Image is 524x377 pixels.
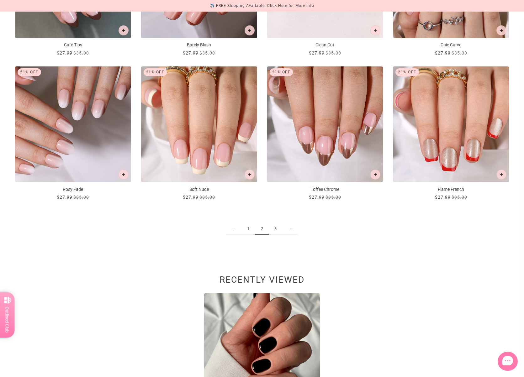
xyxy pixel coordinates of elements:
[267,66,383,201] a: Toffee Chrome
[452,195,467,200] span: $35.00
[370,170,380,180] button: Add to cart
[226,223,242,235] a: ←
[141,42,257,48] p: Barely Blush
[242,223,255,235] a: 1
[57,50,72,55] span: $27.99
[393,66,509,201] a: Flame French
[245,25,255,35] button: Add to cart
[73,195,89,200] span: $35.00
[393,42,509,48] p: Chic Curve
[267,186,383,193] p: Toffee Chrome
[255,223,269,235] span: 2
[15,186,131,193] p: Rosy Fade
[267,42,383,48] p: Clean Cut
[309,195,325,200] span: $27.99
[183,195,198,200] span: $27.99
[119,170,129,180] button: Add to cart
[496,25,506,35] button: Add to cart
[245,170,255,180] button: Add to cart
[270,68,293,76] div: 21% Off
[119,25,129,35] button: Add to cart
[309,50,325,55] span: $27.99
[183,50,198,55] span: $27.99
[452,50,467,55] span: $35.00
[199,195,215,200] span: $35.00
[496,170,506,180] button: Add to cart
[370,25,380,35] button: Add to cart
[435,50,451,55] span: $27.99
[73,50,89,55] span: $35.00
[282,223,298,235] a: →
[57,195,72,200] span: $27.99
[435,195,451,200] span: $27.99
[395,68,419,76] div: 21% Off
[326,195,341,200] span: $35.00
[269,223,282,235] a: 3
[210,3,314,9] div: ✈️ FREE Shipping Available. Click Here for More Info
[141,66,257,201] a: Soft Nude
[393,186,509,193] p: Flame French
[144,68,167,76] div: 21% Off
[15,66,131,201] a: Rosy Fade
[15,278,509,285] h2: Recently viewed
[18,68,41,76] div: 21% Off
[15,42,131,48] p: Café Tips
[326,50,341,55] span: $35.00
[141,186,257,193] p: Soft Nude
[199,50,215,55] span: $35.00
